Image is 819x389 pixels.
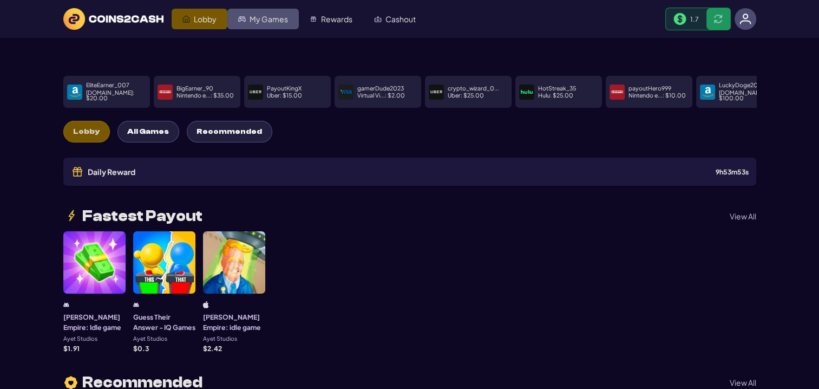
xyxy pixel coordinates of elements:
a: Cashout [363,9,427,29]
img: android [133,301,139,308]
img: payment icon [250,86,261,98]
p: BigEarner_90 [176,86,213,92]
img: payment icon [521,86,533,98]
span: Lobby [73,127,100,137]
p: [DOMAIN_NAME] : $ 20.00 [86,90,146,101]
a: Rewards [299,9,363,29]
button: All Games [117,121,179,142]
p: Hulu : $ 25.00 [538,93,573,99]
img: Money Bill [673,13,686,25]
img: android [63,301,69,308]
span: Fastest Payout [82,209,202,224]
p: $ 2.42 [203,345,222,352]
a: My Games [227,9,299,29]
img: Cashout [374,15,382,23]
img: payment icon [611,86,623,98]
span: Lobby [194,15,217,23]
img: payment icon [159,86,171,98]
span: Rewards [321,15,352,23]
div: 9 h 53 m 53 s [716,168,749,175]
span: My Games [250,15,288,23]
button: Recommended [187,121,272,142]
img: avatar [739,13,751,25]
img: ios [203,301,209,308]
p: View All [730,212,756,220]
img: My Games [238,15,246,23]
p: $ 1.91 [63,345,80,352]
p: LuckyDoge2020 [719,82,765,88]
span: 1.7 [690,15,699,23]
p: Ayet Studios [63,336,97,342]
img: Gift icon [71,165,84,178]
p: Ayet Studios [203,336,237,342]
img: Rewards [310,15,317,23]
h3: [PERSON_NAME] Empire: idle game [203,312,265,332]
p: Uber : $ 15.00 [267,93,302,99]
p: PayoutKingX [267,86,302,92]
img: lightning [63,209,78,224]
p: crypto_wizard_0... [448,86,499,92]
h3: Guess Their Answer - IQ Games [133,312,195,332]
span: Daily Reward [88,168,135,176]
p: Nintendo e... : $ 35.00 [176,93,234,99]
img: payment icon [69,86,81,98]
p: Virtual Vi... : $ 2.00 [357,93,405,99]
h3: [PERSON_NAME] Empire: Idle game [63,312,126,332]
img: Lobby [182,15,190,23]
img: payment icon [430,86,442,98]
p: payoutHero999 [628,86,671,92]
p: Nintendo e... : $ 10.00 [628,93,686,99]
span: Cashout [385,15,416,23]
img: payment icon [702,86,713,98]
img: logo text [63,8,163,30]
span: All Games [127,127,169,137]
p: Ayet Studios [133,336,167,342]
button: Lobby [63,121,110,142]
img: payment icon [340,86,352,98]
p: EliteEarner_007 [86,82,129,88]
p: View All [730,379,756,386]
p: $ 0.3 [133,345,149,352]
p: Uber : $ 25.00 [448,93,484,99]
p: gamerDude2023 [357,86,404,92]
span: Recommended [196,127,262,137]
a: Lobby [172,9,227,29]
p: [DOMAIN_NAME] : $ 100.00 [719,90,779,101]
p: HotStreak_35 [538,86,576,92]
